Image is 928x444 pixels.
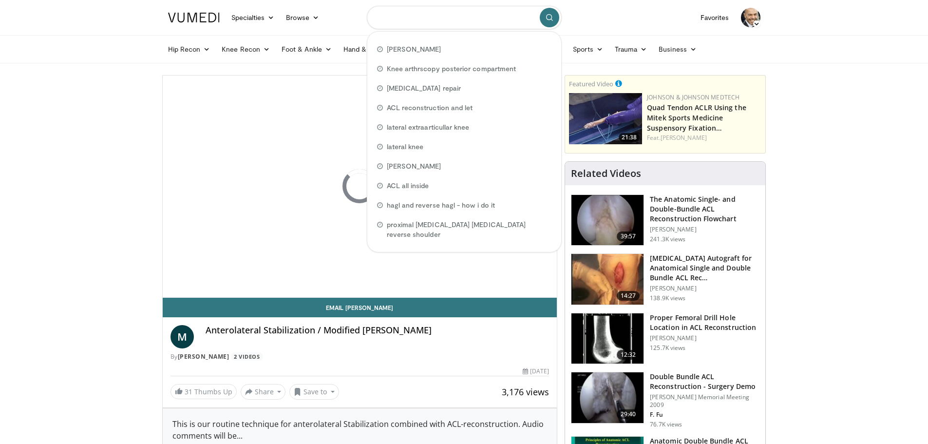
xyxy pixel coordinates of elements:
a: 12:32 Proper Femoral Drill Hole Location in ACL Reconstruction [PERSON_NAME] 125.7K views [571,313,759,365]
a: [PERSON_NAME] [178,352,229,361]
img: 281064_0003_1.png.150x105_q85_crop-smart_upscale.jpg [571,254,644,305]
a: M [170,325,194,348]
a: 31 Thumbs Up [170,384,237,399]
a: Favorites [695,8,735,27]
span: [PERSON_NAME] [387,161,441,171]
p: 241.3K views [650,235,685,243]
a: Hand & Wrist [338,39,400,59]
a: Email [PERSON_NAME] [163,298,557,317]
img: b78fd9da-dc16-4fd1-a89d-538d899827f1.150x105_q85_crop-smart_upscale.jpg [569,93,642,144]
a: Trauma [609,39,653,59]
input: Search topics, interventions [367,6,562,29]
a: 14:27 [MEDICAL_DATA] Autograft for Anatomical Single and Double Bundle ACL Rec… [PERSON_NAME] 138... [571,253,759,305]
h3: Double Bundle ACL Reconstruction - Surgery Demo [650,372,759,391]
span: ACL reconstruction and let [387,103,473,113]
a: 29:40 Double Bundle ACL Reconstruction - Surgery Demo [PERSON_NAME] Memorial Meeting 2009 F. Fu 7... [571,372,759,428]
img: Avatar [741,8,760,27]
a: 39:57 The Anatomic Single- and Double-Bundle ACL Reconstruction Flowchart [PERSON_NAME] 241.3K views [571,194,759,246]
span: lateral extraarticullar knee [387,122,470,132]
a: Browse [280,8,325,27]
a: Foot & Ankle [276,39,338,59]
img: ffu_3.png.150x105_q85_crop-smart_upscale.jpg [571,372,644,423]
span: 31 [185,387,192,396]
h4: Related Videos [571,168,641,179]
span: ACL all inside [387,181,429,191]
video-js: Video Player [163,76,557,298]
img: VuMedi Logo [168,13,220,22]
span: 12:32 [617,350,640,360]
span: 29:40 [617,409,640,419]
p: 138.9K views [650,294,685,302]
a: 2 Videos [231,352,263,361]
span: 39:57 [617,232,640,241]
h3: Proper Femoral Drill Hole Location in ACL Reconstruction [650,313,759,332]
span: 3,176 views [502,386,549,398]
p: F. Fu [650,411,759,419]
span: [PERSON_NAME] [387,44,441,54]
a: Knee Recon [216,39,276,59]
a: Quad Tendon ACLR Using the Mitek Sports Medicine Suspensory Fixation… [647,103,746,133]
p: [PERSON_NAME] [650,226,759,233]
span: 21:38 [619,133,640,142]
button: Save to [289,384,339,400]
p: 76.7K views [650,421,682,428]
a: Johnson & Johnson MedTech [647,93,739,101]
a: Sports [567,39,609,59]
span: [MEDICAL_DATA] repair [387,83,461,93]
small: Featured Video [569,79,613,88]
a: Specialties [226,8,281,27]
img: Title_01_100001165_3.jpg.150x105_q85_crop-smart_upscale.jpg [571,313,644,364]
p: [PERSON_NAME] [650,334,759,342]
div: Feat. [647,134,761,142]
a: Business [653,39,702,59]
a: 21:38 [569,93,642,144]
span: proximal [MEDICAL_DATA] [MEDICAL_DATA] reverse shoulder [387,220,551,239]
p: [PERSON_NAME] [650,285,759,292]
img: Fu_0_3.png.150x105_q85_crop-smart_upscale.jpg [571,195,644,246]
div: By [170,352,549,361]
h3: [MEDICAL_DATA] Autograft for Anatomical Single and Double Bundle ACL Rec… [650,253,759,283]
h3: The Anatomic Single- and Double-Bundle ACL Reconstruction Flowchart [650,194,759,224]
h4: Anterolateral Stabilization / Modified [PERSON_NAME] [206,325,549,336]
span: lateral knee [387,142,424,152]
button: Share [241,384,286,400]
a: [PERSON_NAME] [661,134,707,142]
span: 14:27 [617,291,640,301]
a: Hip Recon [162,39,216,59]
div: [DATE] [523,367,549,376]
p: 125.7K views [650,344,685,352]
span: Knee arthrscopy posterior compartment [387,64,516,74]
span: hagl and reverse hagl - how i do it [387,200,495,210]
p: [PERSON_NAME] Memorial Meeting 2009 [650,393,759,409]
